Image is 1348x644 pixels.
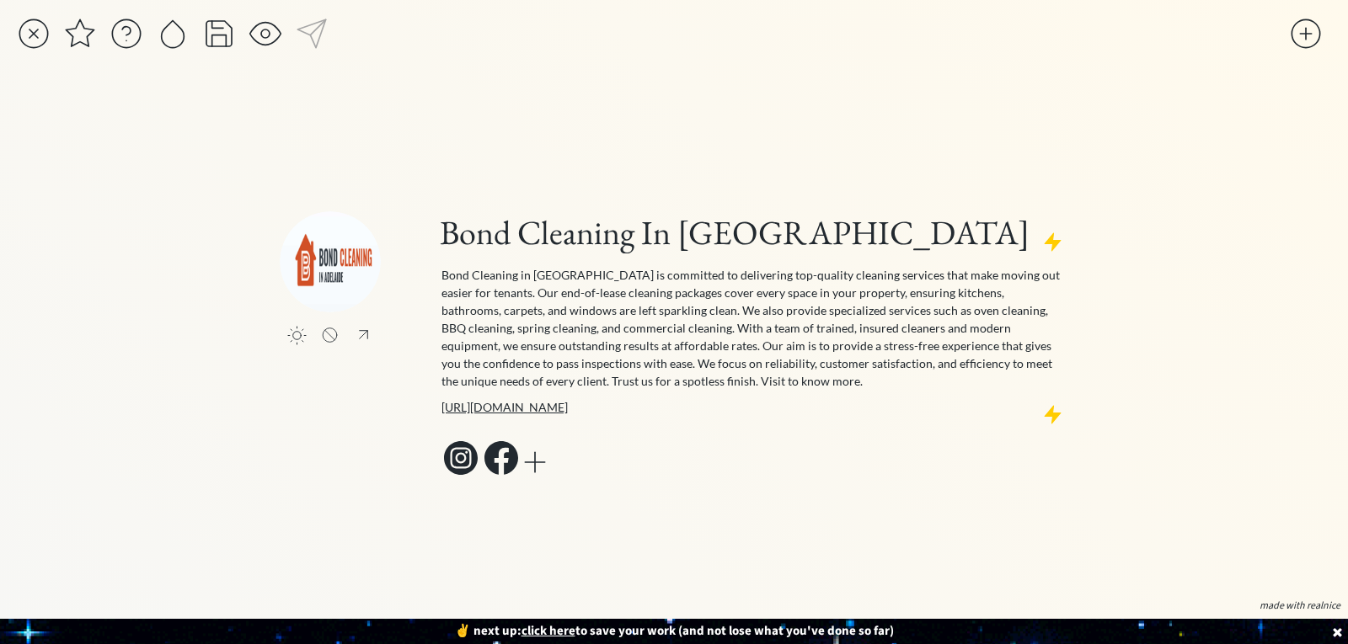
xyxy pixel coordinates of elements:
button: made with realnice [1254,598,1346,615]
a: [URL][DOMAIN_NAME] [441,400,568,414]
u: click here [522,622,575,640]
div: ✌️ next up: to save your work (and not lose what you've done so far) [135,624,1213,639]
h1: Bond Cleaning In [GEOGRAPHIC_DATA] [440,211,1066,253]
img: Bond Cleaning In Adelaide picture [280,211,381,312]
p: Bond Cleaning in [GEOGRAPHIC_DATA] is committed to delivering top-quality cleaning services that ... [441,266,1065,390]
